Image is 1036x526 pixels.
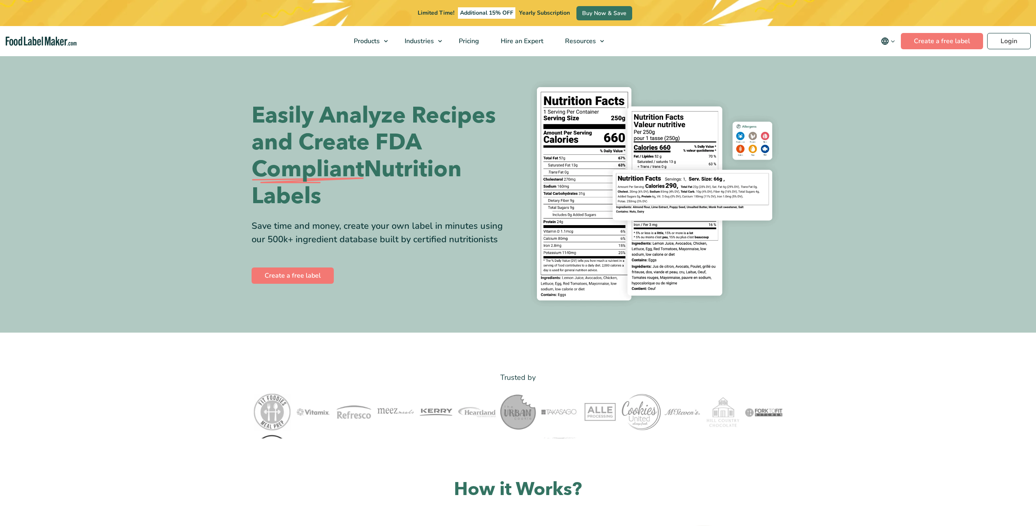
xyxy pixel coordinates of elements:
[418,9,454,17] span: Limited Time!
[252,102,512,210] h1: Easily Analyze Recipes and Create FDA Nutrition Labels
[402,37,435,46] span: Industries
[351,37,381,46] span: Products
[252,478,785,502] h2: How it Works?
[343,26,392,56] a: Products
[394,26,446,56] a: Industries
[252,219,512,246] div: Save time and money, create your own label in minutes using our 500k+ ingredient database built b...
[456,37,480,46] span: Pricing
[448,26,488,56] a: Pricing
[252,156,364,183] span: Compliant
[252,372,785,384] p: Trusted by
[498,37,544,46] span: Hire an Expert
[519,9,570,17] span: Yearly Subscription
[490,26,552,56] a: Hire an Expert
[987,33,1031,49] a: Login
[563,37,597,46] span: Resources
[554,26,608,56] a: Resources
[576,6,632,20] a: Buy Now & Save
[458,7,515,19] span: Additional 15% OFF
[901,33,983,49] a: Create a free label
[252,267,334,284] a: Create a free label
